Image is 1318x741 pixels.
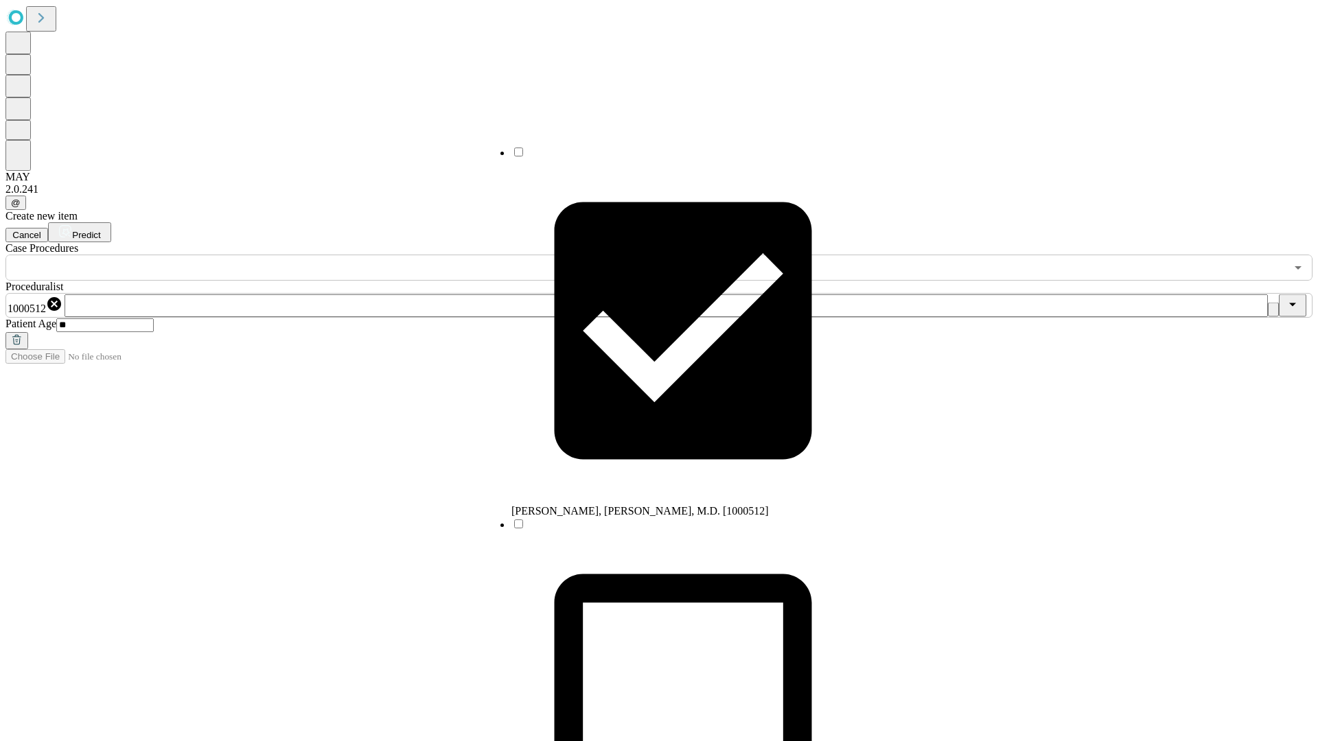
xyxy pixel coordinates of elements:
[12,230,41,240] span: Cancel
[1268,303,1279,317] button: Clear
[48,222,111,242] button: Predict
[8,296,62,315] div: 1000512
[1279,294,1306,317] button: Close
[1288,258,1308,277] button: Open
[5,281,63,292] span: Proceduralist
[511,505,769,517] span: [PERSON_NAME], [PERSON_NAME], M.D. [1000512]
[5,183,1313,196] div: 2.0.241
[5,318,56,329] span: Patient Age
[8,303,46,314] span: 1000512
[5,171,1313,183] div: MAY
[5,210,78,222] span: Create new item
[11,198,21,208] span: @
[72,230,100,240] span: Predict
[5,242,78,254] span: Scheduled Procedure
[5,196,26,210] button: @
[5,228,48,242] button: Cancel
